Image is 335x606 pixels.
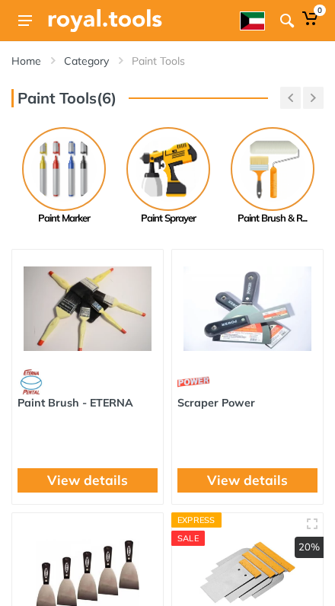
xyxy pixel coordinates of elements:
[11,127,116,226] a: Paint Marker
[11,53,41,69] a: Home
[116,211,220,226] div: Paint Sprayer
[22,127,106,211] img: Royal - Paint Marker
[298,5,324,37] a: 0
[295,537,324,558] div: 20%
[132,53,208,69] li: Paint Tools
[48,9,162,32] img: Royal Tools Logo
[11,211,116,226] div: Paint Marker
[231,127,314,211] img: Royal - Paint Brush & Roller
[47,470,128,490] a: View details
[24,261,152,357] img: Royal Tools - Paint Brush - ETERNA
[171,512,222,528] div: Express
[11,53,324,69] nav: breadcrumb
[220,211,324,226] div: Paint Brush & R...
[220,127,324,226] a: Paint Brush & R...
[177,396,255,410] a: Scraper Power
[126,127,210,211] img: Royal - Paint Sprayer
[207,470,288,490] a: View details
[171,531,205,546] div: SALE
[183,261,311,357] img: Royal Tools - Scraper Power
[116,127,220,226] a: Paint Sprayer
[18,396,133,410] a: Paint Brush - ETERNA
[18,368,44,395] img: 53.webp
[64,53,109,69] a: Category
[314,5,326,16] span: 0
[11,89,116,107] h3: Paint Tools(6)
[240,11,265,30] img: ar.webp
[177,368,209,395] img: 16.webp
